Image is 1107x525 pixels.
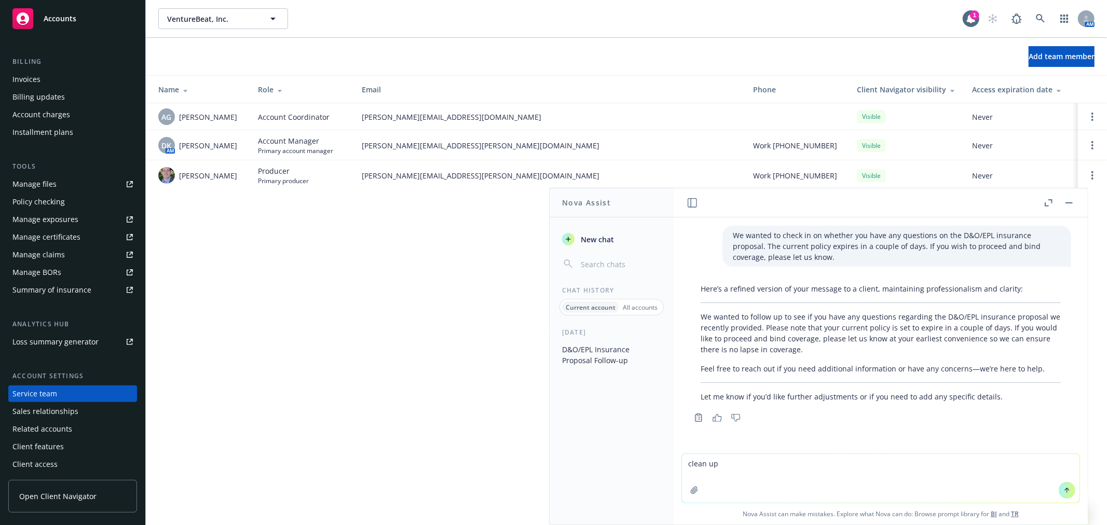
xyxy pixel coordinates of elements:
[8,371,137,381] div: Account settings
[8,229,137,245] a: Manage certificates
[8,4,137,33] a: Accounts
[550,286,674,295] div: Chat History
[970,10,979,20] div: 1
[362,170,736,181] span: [PERSON_NAME][EMAIL_ADDRESS][PERSON_NAME][DOMAIN_NAME]
[8,211,137,228] a: Manage exposures
[991,509,997,518] a: BI
[558,230,665,248] button: New chat
[728,410,744,425] button: Thumbs down
[179,170,237,181] span: [PERSON_NAME]
[179,112,237,122] span: [PERSON_NAME]
[1054,8,1075,29] a: Switch app
[8,57,137,67] div: Billing
[701,363,1061,374] p: Feel free to reach out if you need additional information or have any concerns—we’re here to help.
[579,234,614,245] span: New chat
[972,84,1070,95] div: Access expiration date
[12,211,78,228] div: Manage exposures
[19,491,97,502] span: Open Client Navigator
[8,161,137,172] div: Tools
[1086,139,1099,151] a: Open options
[167,13,257,24] span: VentureBeat, Inc.
[701,311,1061,355] p: We wanted to follow up to see if you have any questions regarding the D&O/EPL insurance proposal ...
[733,230,1061,262] p: We wanted to check in on whether you have any questions on the D&O/EPL insurance proposal. The cu...
[682,454,1079,503] textarea: clean up
[12,264,61,281] div: Manage BORs
[972,140,1070,151] span: Never
[12,176,57,192] div: Manage files
[8,176,137,192] a: Manage files
[162,112,172,122] span: AG
[258,84,345,95] div: Role
[44,15,76,23] span: Accounts
[12,438,64,455] div: Client features
[8,282,137,298] a: Summary of insurance
[8,264,137,281] a: Manage BORs
[1006,8,1027,29] a: Report a Bug
[972,170,1070,181] span: Never
[753,140,837,151] span: Work [PHONE_NUMBER]
[1086,169,1099,182] a: Open options
[362,84,736,95] div: Email
[162,140,172,151] span: DK
[1011,509,1019,518] a: TR
[258,135,333,146] span: Account Manager
[857,139,886,152] div: Visible
[1029,46,1095,67] button: Add team member
[678,503,1084,524] span: Nova Assist can make mistakes. Explore what Nova can do: Browse prompt library for and
[258,176,309,185] span: Primary producer
[12,71,40,88] div: Invoices
[857,84,955,95] div: Client Navigator visibility
[753,84,840,95] div: Phone
[12,282,91,298] div: Summary of insurance
[258,165,309,176] span: Producer
[12,89,65,105] div: Billing updates
[550,328,674,337] div: [DATE]
[12,229,80,245] div: Manage certificates
[258,112,330,122] span: Account Coordinator
[623,303,658,312] p: All accounts
[701,283,1061,294] p: Here’s a refined version of your message to a client, maintaining professionalism and clarity:
[8,334,137,350] a: Loss summary generator
[8,403,137,420] a: Sales relationships
[12,106,70,123] div: Account charges
[1086,110,1099,123] a: Open options
[8,456,137,473] a: Client access
[12,456,58,473] div: Client access
[562,197,611,208] h1: Nova Assist
[362,140,736,151] span: [PERSON_NAME][EMAIL_ADDRESS][PERSON_NAME][DOMAIN_NAME]
[558,341,665,369] button: D&O/EPL Insurance Proposal Follow-up
[12,403,78,420] div: Sales relationships
[179,140,237,151] span: [PERSON_NAME]
[1030,8,1051,29] a: Search
[158,167,175,184] img: photo
[158,84,241,95] div: Name
[8,124,137,141] a: Installment plans
[8,319,137,329] div: Analytics hub
[12,334,99,350] div: Loss summary generator
[8,438,137,455] a: Client features
[753,170,837,181] span: Work [PHONE_NUMBER]
[12,421,72,437] div: Related accounts
[12,124,73,141] div: Installment plans
[8,89,137,105] a: Billing updates
[972,112,1070,122] span: Never
[8,106,137,123] a: Account charges
[579,257,661,271] input: Search chats
[982,8,1003,29] a: Start snowing
[8,194,137,210] a: Policy checking
[566,303,616,312] p: Current account
[8,421,137,437] a: Related accounts
[258,146,333,155] span: Primary account manager
[8,385,137,402] a: Service team
[362,112,736,122] span: [PERSON_NAME][EMAIL_ADDRESS][DOMAIN_NAME]
[857,110,886,123] div: Visible
[8,246,137,263] a: Manage claims
[1029,51,1095,61] span: Add team member
[8,71,137,88] a: Invoices
[12,385,57,402] div: Service team
[694,413,703,422] svg: Copy to clipboard
[857,169,886,182] div: Visible
[158,8,288,29] button: VentureBeat, Inc.
[12,194,65,210] div: Policy checking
